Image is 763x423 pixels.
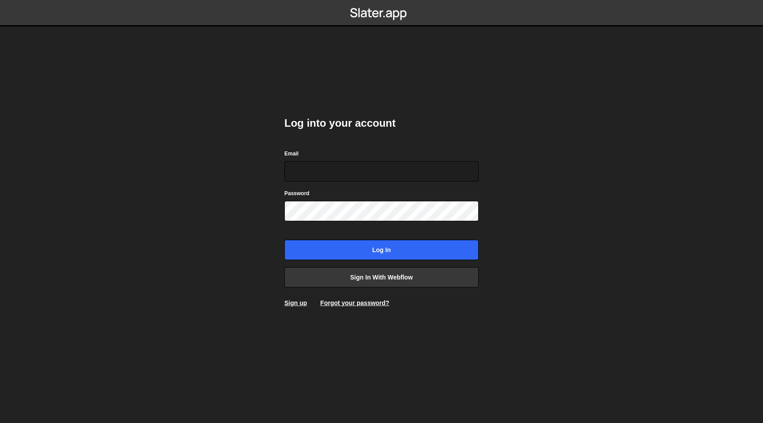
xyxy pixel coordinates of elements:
[320,299,389,306] a: Forgot your password?
[284,116,479,130] h2: Log into your account
[284,149,298,158] label: Email
[284,299,307,306] a: Sign up
[284,189,310,198] label: Password
[284,267,479,287] a: Sign in with Webflow
[284,240,479,260] input: Log in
